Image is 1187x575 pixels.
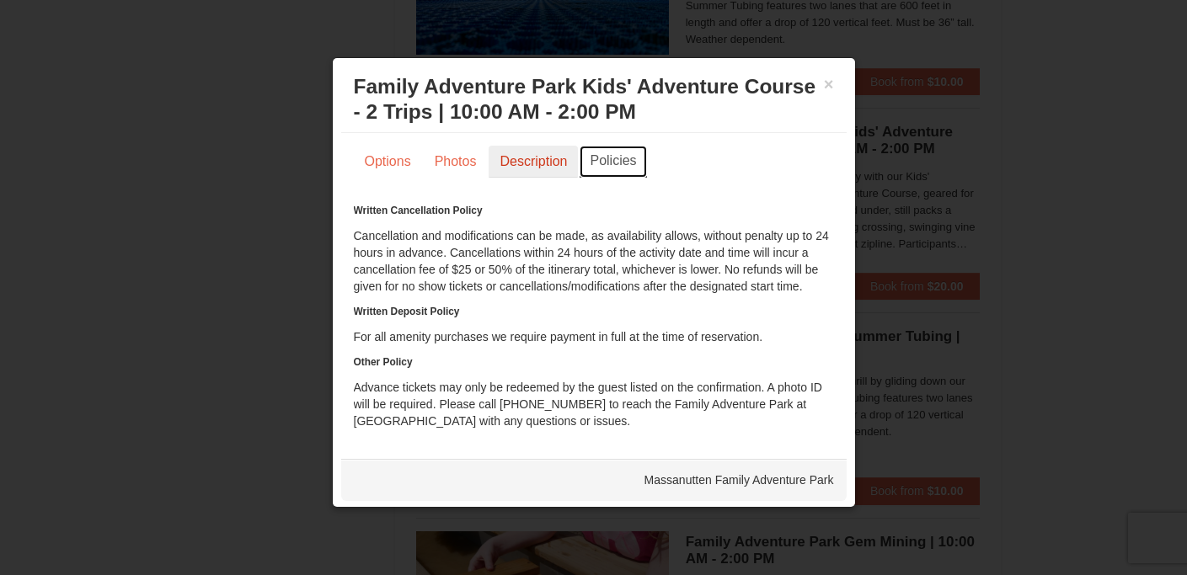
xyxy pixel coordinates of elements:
[424,146,488,178] a: Photos
[354,354,834,370] h6: Other Policy
[824,76,834,93] button: ×
[354,146,422,178] a: Options
[489,146,578,178] a: Description
[354,74,834,125] h3: Family Adventure Park Kids' Adventure Course - 2 Trips | 10:00 AM - 2:00 PM
[580,146,646,178] a: Policies
[354,303,834,320] h6: Written Deposit Policy
[354,202,834,219] h6: Written Cancellation Policy
[354,202,834,429] div: Cancellation and modifications can be made, as availability allows, without penalty up to 24 hour...
[341,459,847,501] div: Massanutten Family Adventure Park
